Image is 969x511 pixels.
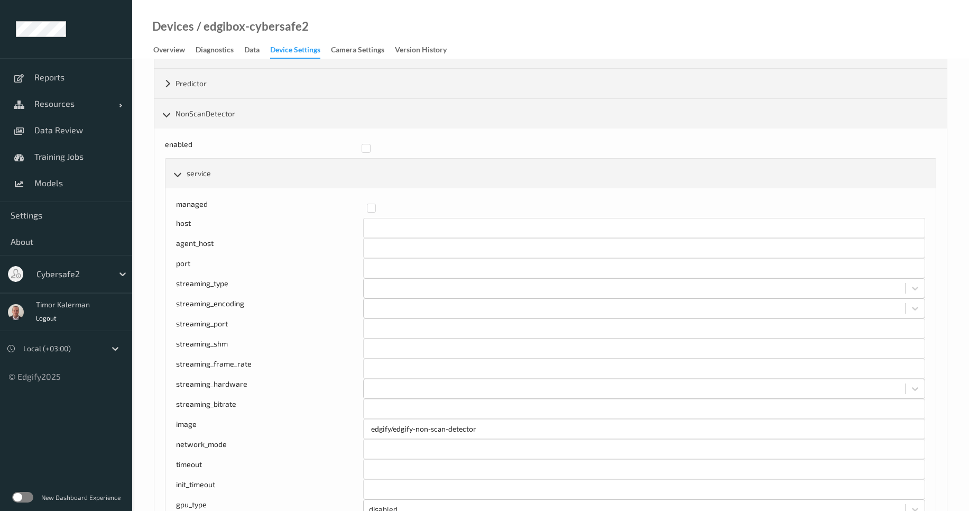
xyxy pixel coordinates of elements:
[331,43,395,58] a: Camera Settings
[244,43,270,58] a: Data
[165,139,354,158] div: enabled
[176,318,363,339] div: streaming_port
[176,479,363,499] div: init_timeout
[196,44,234,58] div: Diagnostics
[176,399,363,419] div: streaming_bitrate
[152,21,194,32] a: Devices
[244,44,260,58] div: Data
[395,44,447,58] div: Version History
[154,69,947,98] div: Predictor
[176,258,363,278] div: port
[270,43,331,59] a: Device Settings
[176,238,363,258] div: agent_host
[176,298,363,318] div: streaming_encoding
[395,43,457,58] a: Version History
[176,379,363,399] div: streaming_hardware
[176,439,363,459] div: network_mode
[331,44,384,58] div: Camera Settings
[176,199,359,218] div: managed
[153,43,196,58] a: Overview
[153,44,185,58] div: Overview
[176,339,363,359] div: streaming_shm
[196,43,244,58] a: Diagnostics
[176,419,363,439] div: image
[270,44,320,59] div: Device Settings
[176,359,363,379] div: streaming_frame_rate
[176,218,363,238] div: host
[154,99,947,129] div: NonScanDetector
[194,21,309,32] div: / edgibox-cybersafe2
[176,278,363,298] div: streaming_type
[165,159,936,188] div: service
[176,459,363,479] div: timeout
